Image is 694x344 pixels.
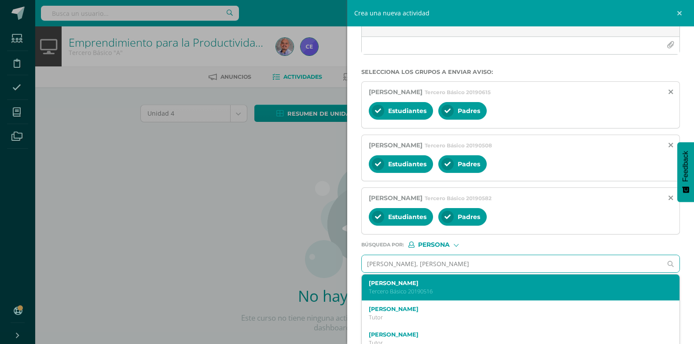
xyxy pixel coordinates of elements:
[388,107,426,115] span: Estudiantes
[458,213,480,221] span: Padres
[677,142,694,202] button: Feedback - Mostrar encuesta
[682,151,690,182] span: Feedback
[369,331,659,338] label: [PERSON_NAME]
[361,242,404,247] span: Búsqueda por :
[369,306,659,312] label: [PERSON_NAME]
[369,314,659,321] p: Tutor
[458,160,480,168] span: Padres
[362,255,662,272] input: Ej. Mario Galindo
[361,69,680,75] label: Selecciona los grupos a enviar aviso :
[458,107,480,115] span: Padres
[369,88,422,96] span: [PERSON_NAME]
[388,213,426,221] span: Estudiantes
[425,89,491,95] span: Tercero Básico 20190615
[369,288,659,295] p: Tercero Básico 20190516
[388,160,426,168] span: Estudiantes
[369,280,659,286] label: [PERSON_NAME]
[425,142,492,149] span: Tercero Básico 20190508
[418,242,450,247] span: Persona
[425,195,492,201] span: Tercero Básico 20190582
[408,242,474,248] div: [object Object]
[369,141,422,149] span: [PERSON_NAME]
[369,194,422,202] span: [PERSON_NAME]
